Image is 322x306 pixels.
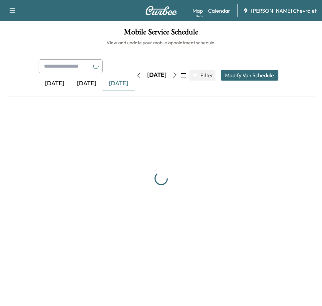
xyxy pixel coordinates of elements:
button: Modify Van Schedule [221,70,278,81]
a: MapBeta [192,7,203,15]
div: Beta [196,14,203,19]
div: [DATE] [71,76,103,91]
button: Filter [189,70,215,81]
a: Calendar [208,7,230,15]
img: Curbee Logo [145,6,177,15]
span: Filter [200,71,212,79]
span: [PERSON_NAME] Chevrolet [251,7,317,15]
div: [DATE] [39,76,71,91]
div: [DATE] [103,76,135,91]
h6: View and update your mobile appointment schedule. [7,39,315,46]
h1: Mobile Service Schedule [7,28,315,39]
div: [DATE] [147,71,166,79]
